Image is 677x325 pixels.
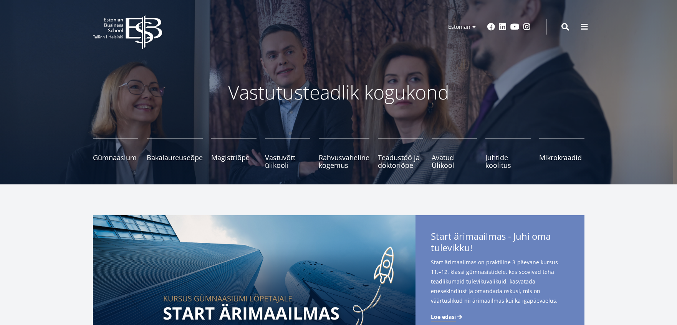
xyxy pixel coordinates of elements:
a: Magistriõpe [211,138,257,169]
span: Avatud Ülikool [432,154,477,169]
a: Teadustöö ja doktoriõpe [378,138,423,169]
a: Facebook [487,23,495,31]
a: Gümnaasium [93,138,138,169]
a: Mikrokraadid [539,138,584,169]
span: Rahvusvaheline kogemus [319,154,369,169]
a: Rahvusvaheline kogemus [319,138,369,169]
a: Loe edasi [431,313,463,321]
a: Vastuvõtt ülikooli [265,138,310,169]
a: Avatud Ülikool [432,138,477,169]
span: Start ärimaailmas - Juhi oma [431,230,569,256]
span: Vastuvõtt ülikooli [265,154,310,169]
span: Start ärimaailmas on praktiline 3-päevane kursus 11.–12. klassi gümnasistidele, kes soovivad teha... [431,257,569,305]
a: Bakalaureuseõpe [147,138,203,169]
span: tulevikku! [431,242,472,254]
p: Vastutusteadlik kogukond [135,81,542,104]
span: Bakalaureuseõpe [147,154,203,161]
span: Juhtide koolitus [485,154,531,169]
span: Gümnaasium [93,154,138,161]
a: Instagram [523,23,531,31]
a: Juhtide koolitus [485,138,531,169]
span: Magistriõpe [211,154,257,161]
span: Mikrokraadid [539,154,584,161]
a: Youtube [510,23,519,31]
a: Linkedin [499,23,507,31]
span: Loe edasi [431,313,456,321]
span: Teadustöö ja doktoriõpe [378,154,423,169]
